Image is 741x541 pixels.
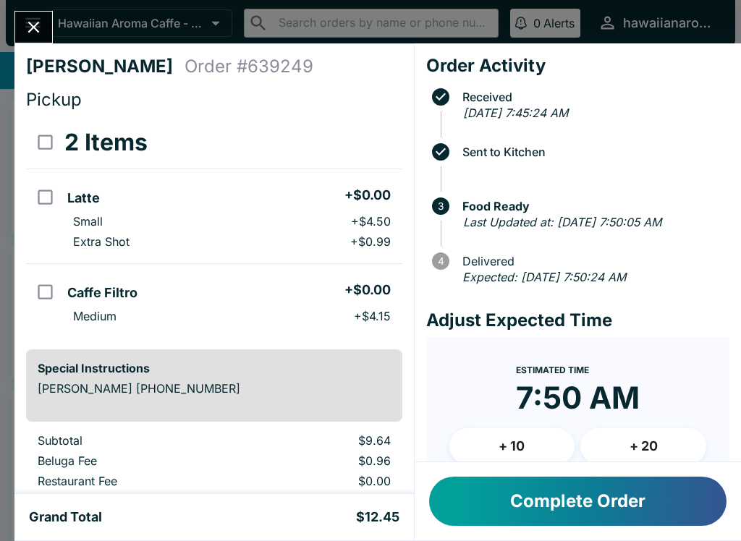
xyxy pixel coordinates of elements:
h5: Caffe Filtro [67,284,137,302]
h5: + $0.00 [344,281,391,299]
button: + 10 [449,428,575,464]
h4: Order # 639249 [185,56,313,77]
p: [PERSON_NAME] [PHONE_NUMBER] [38,381,391,396]
p: $9.64 [260,433,391,448]
p: $0.96 [260,453,391,468]
button: Close [15,12,52,43]
h5: Grand Total [29,508,102,526]
button: Complete Order [429,477,727,526]
em: [DATE] 7:45:24 AM [463,106,568,120]
p: Small [73,214,103,229]
span: Pickup [26,89,82,110]
h4: Adjust Expected Time [426,310,729,331]
p: Medium [73,309,117,323]
p: $0.00 [260,474,391,488]
span: Food Ready [455,200,729,213]
p: Extra Shot [73,234,130,249]
h5: Latte [67,189,100,207]
span: Estimated Time [516,365,589,375]
p: + $4.15 [354,309,391,323]
span: Received [455,90,729,103]
h4: [PERSON_NAME] [26,56,185,77]
time: 7:50 AM [516,379,640,417]
p: + $4.50 [351,214,391,229]
h3: 2 Items [64,128,148,157]
text: 4 [437,255,444,267]
em: Last Updated at: [DATE] 7:50:05 AM [463,215,661,229]
span: Delivered [455,255,729,268]
p: Restaurant Fee [38,474,237,488]
table: orders table [26,433,402,534]
em: Expected: [DATE] 7:50:24 AM [462,270,626,284]
h5: $12.45 [356,508,399,526]
button: + 20 [580,428,706,464]
h5: + $0.00 [344,187,391,204]
p: Subtotal [38,433,237,448]
span: Sent to Kitchen [455,145,729,158]
table: orders table [26,116,402,338]
h6: Special Instructions [38,361,391,375]
text: 3 [438,200,444,212]
p: + $0.99 [350,234,391,249]
p: Beluga Fee [38,453,237,468]
h4: Order Activity [426,55,729,77]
